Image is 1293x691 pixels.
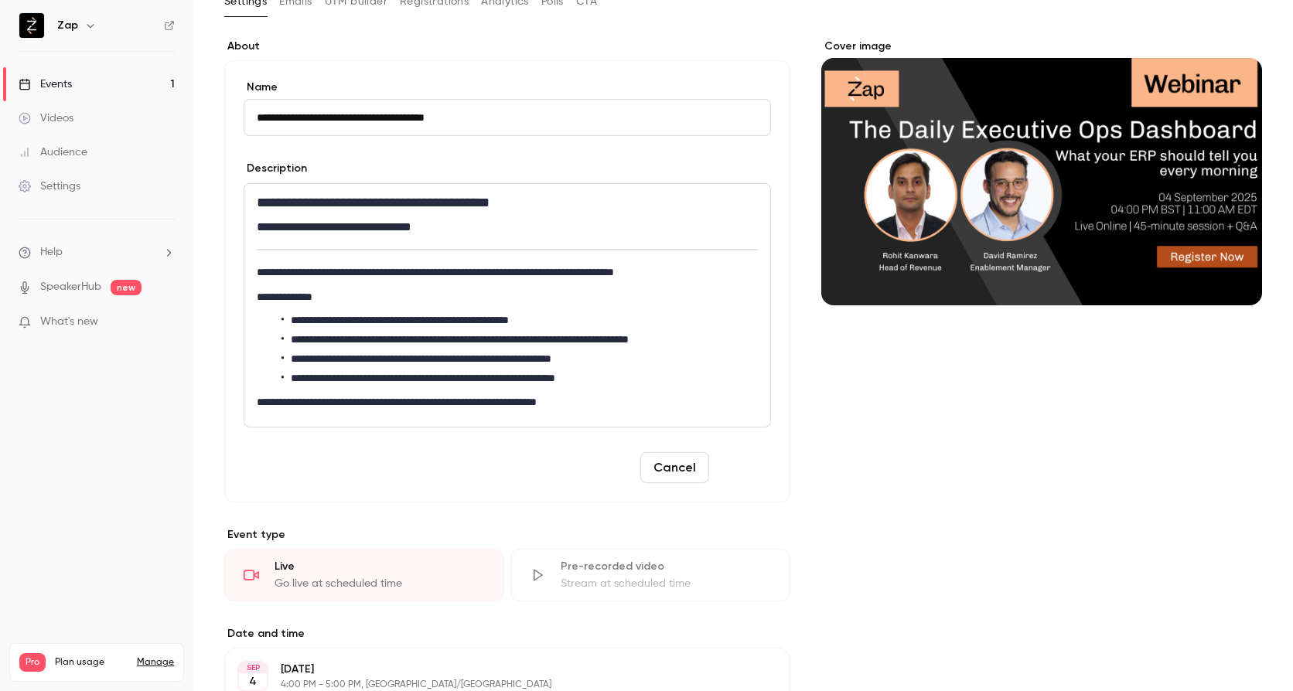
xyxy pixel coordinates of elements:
div: Stream at scheduled time [561,576,771,591]
div: Settings [19,179,80,194]
section: description [244,183,771,427]
div: Go live at scheduled time [275,576,485,591]
a: Manage [137,656,174,669]
label: Date and time [224,626,790,642]
button: Cancel [640,452,709,483]
div: Pre-recorded videoStream at scheduled time [510,549,790,601]
label: About [224,39,790,54]
span: Plan usage [55,656,128,669]
button: Save [715,452,771,483]
div: Pre-recorded video [561,559,771,574]
div: LiveGo live at scheduled time [224,549,504,601]
p: 4:00 PM - 5:00 PM, [GEOGRAPHIC_DATA]/[GEOGRAPHIC_DATA] [281,679,708,691]
div: Audience [19,145,87,160]
label: Name [244,80,771,95]
p: 4 [249,674,257,689]
h6: Zap [57,18,78,33]
img: Zap [19,13,44,38]
div: editor [244,184,770,427]
span: Help [40,244,63,260]
label: Cover image [821,39,1262,54]
div: SEP [239,662,267,673]
li: help-dropdown-opener [19,244,175,260]
a: SpeakerHub [40,279,101,295]
div: Events [19,77,72,92]
div: Live [275,559,485,574]
span: What's new [40,314,98,330]
span: Pro [19,653,46,672]
div: Videos [19,111,73,126]
label: Description [244,161,307,176]
span: new [111,280,142,295]
p: Event type [224,527,790,543]
p: [DATE] [281,662,708,677]
section: Cover image [821,39,1262,305]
